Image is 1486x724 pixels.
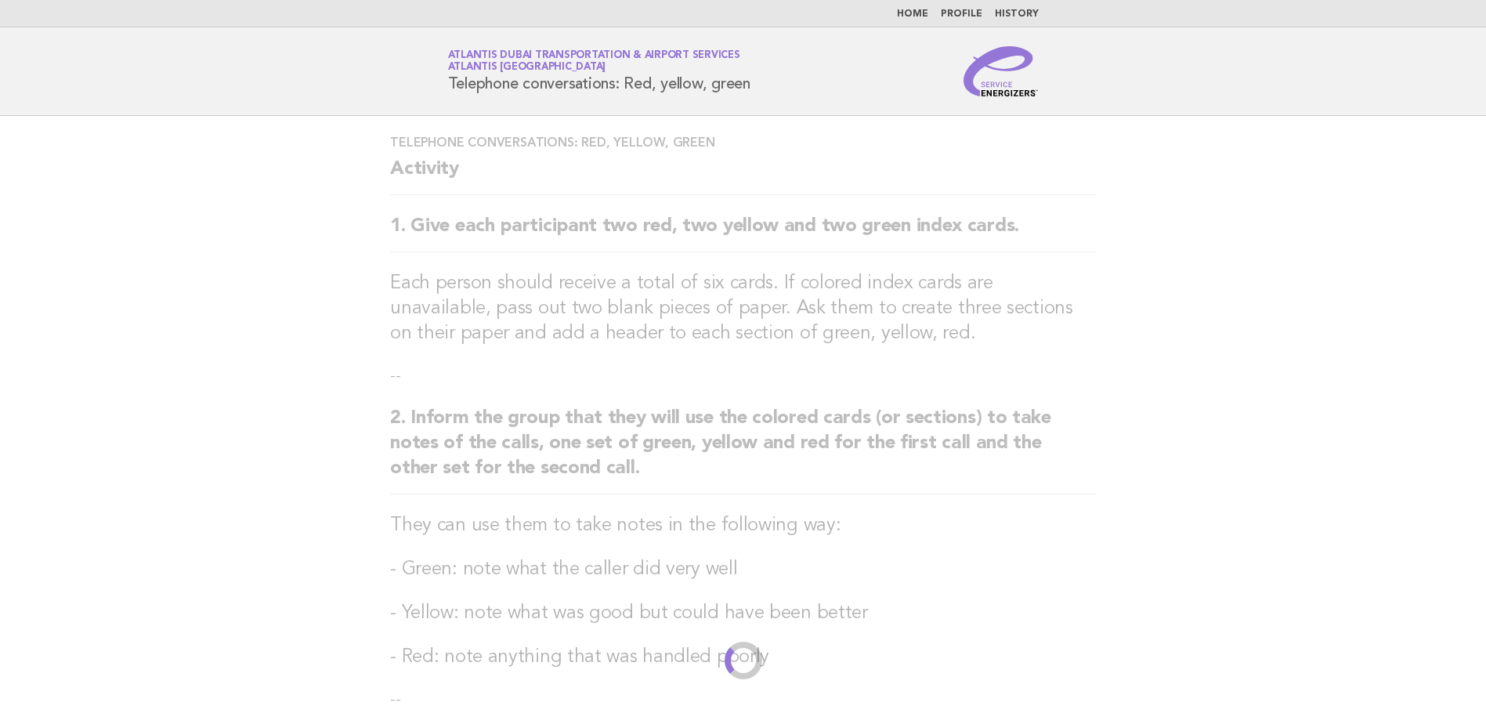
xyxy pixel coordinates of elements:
a: Home [897,9,928,19]
h2: 2. Inform the group that they will use the colored cards (or sections) to take notes of the calls... [390,406,1096,494]
a: History [995,9,1039,19]
h2: Activity [390,157,1096,195]
p: -- [390,689,1096,711]
h3: Each person should receive a total of six cards. If colored index cards are unavailable, pass out... [390,271,1096,346]
h3: Telephone conversations: Red, yellow, green [390,135,1096,150]
h3: - Yellow: note what was good but could have been better [390,601,1096,626]
h1: Telephone conversations: Red, yellow, green [448,51,750,92]
h3: - Red: note anything that was handled poorly [390,645,1096,670]
p: -- [390,365,1096,387]
span: Atlantis [GEOGRAPHIC_DATA] [448,63,606,73]
a: Profile [941,9,982,19]
a: Atlantis Dubai Transportation & Airport ServicesAtlantis [GEOGRAPHIC_DATA] [448,50,740,72]
h2: 1. Give each participant two red, two yellow and two green index cards. [390,214,1096,252]
h3: - Green: note what the caller did very well [390,557,1096,582]
img: Service Energizers [964,46,1039,96]
h3: They can use them to take notes in the following way: [390,513,1096,538]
